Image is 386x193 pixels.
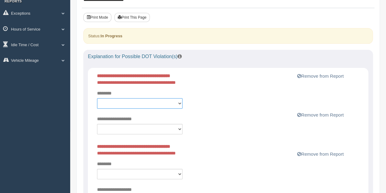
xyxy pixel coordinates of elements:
div: Explanation for Possible DOT Violation(s) [83,50,373,63]
button: Remove from Report [295,150,345,158]
button: Remove from Report [295,111,345,119]
button: Print This Page [114,13,150,22]
div: Status: [83,28,373,44]
button: Remove from Report [295,72,345,80]
button: Print Mode [83,13,111,22]
strong: In Progress [100,34,122,38]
